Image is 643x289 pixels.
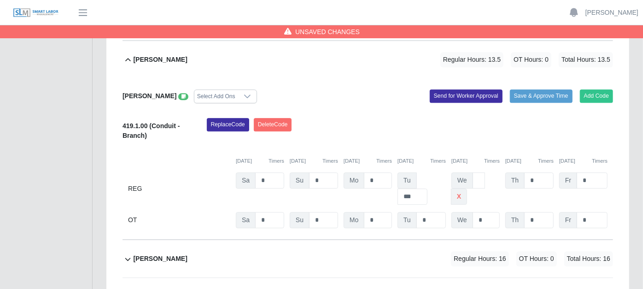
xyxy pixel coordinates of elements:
[290,157,338,165] div: [DATE]
[559,157,608,165] div: [DATE]
[559,52,613,67] span: Total Hours: 13.5
[580,89,614,102] button: Add Code
[505,172,525,189] span: Th
[397,172,417,189] span: Tu
[123,240,613,277] button: [PERSON_NAME] Regular Hours: 16 OT Hours: 0 Total Hours: 16
[559,172,577,189] span: Fr
[585,8,638,18] a: [PERSON_NAME]
[376,157,392,165] button: Timers
[194,90,238,103] div: Select Add Ons
[484,157,500,165] button: Timers
[344,172,364,189] span: Mo
[295,27,360,36] span: Unsaved Changes
[123,122,180,139] b: 419.1.00 (Conduit - Branch)
[538,157,554,165] button: Timers
[451,212,473,228] span: We
[505,212,525,228] span: Th
[344,157,392,165] div: [DATE]
[123,92,176,100] b: [PERSON_NAME]
[128,212,230,228] div: OT
[592,157,608,165] button: Timers
[511,52,551,67] span: OT Hours: 0
[505,157,554,165] div: [DATE]
[13,8,59,18] img: SLM Logo
[510,89,573,102] button: Save & Approve Time
[133,55,187,65] b: [PERSON_NAME]
[236,157,284,165] div: [DATE]
[516,251,557,266] span: OT Hours: 0
[269,157,284,165] button: Timers
[236,172,256,189] span: Sa
[559,212,577,228] span: Fr
[564,251,613,266] span: Total Hours: 16
[451,157,500,165] div: [DATE]
[290,212,310,228] span: Su
[236,212,256,228] span: Sa
[133,254,187,264] b: [PERSON_NAME]
[430,89,503,102] button: Send for Worker Approval
[451,251,509,266] span: Regular Hours: 16
[397,157,446,165] div: [DATE]
[290,172,310,189] span: Su
[123,41,613,78] button: [PERSON_NAME] Regular Hours: 13.5 OT Hours: 0 Total Hours: 13.5
[457,192,461,201] b: x
[430,157,446,165] button: Timers
[178,92,188,100] a: View/Edit Notes
[207,118,249,131] button: ReplaceCode
[440,52,503,67] span: Regular Hours: 13.5
[344,212,364,228] span: Mo
[322,157,338,165] button: Timers
[128,172,230,205] div: REG
[254,118,292,131] button: DeleteCode
[397,212,417,228] span: Tu
[451,172,473,189] span: We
